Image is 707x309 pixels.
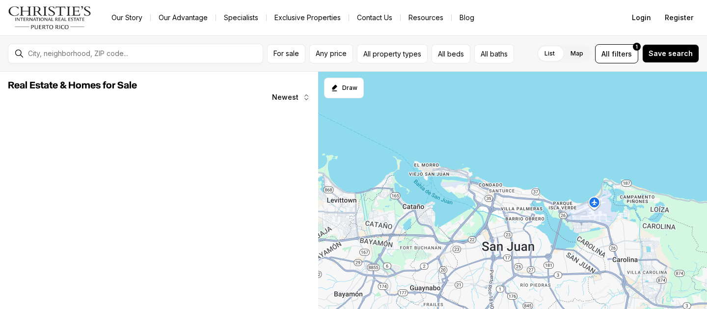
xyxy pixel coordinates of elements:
button: Newest [266,87,316,107]
span: Real Estate & Homes for Sale [8,81,137,90]
span: Login [632,14,651,22]
span: Register [665,14,693,22]
span: For sale [273,50,299,57]
span: filters [612,49,632,59]
span: Save search [649,50,693,57]
a: Resources [401,11,451,25]
span: All [601,49,610,59]
button: All baths [474,44,514,63]
button: Any price [309,44,353,63]
span: Newest [272,93,299,101]
button: Allfilters1 [595,44,638,63]
button: All property types [357,44,428,63]
button: Login [626,8,657,28]
button: Start drawing [324,78,364,98]
button: Contact Us [349,11,400,25]
button: Save search [642,44,699,63]
button: For sale [267,44,305,63]
a: Exclusive Properties [267,11,349,25]
a: Blog [452,11,482,25]
button: All beds [432,44,470,63]
img: logo [8,6,92,29]
a: Specialists [216,11,266,25]
a: Our Advantage [151,11,216,25]
label: Map [563,45,591,62]
button: Register [659,8,699,28]
span: Any price [316,50,347,57]
a: Our Story [104,11,150,25]
span: 1 [636,43,638,51]
label: List [537,45,563,62]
